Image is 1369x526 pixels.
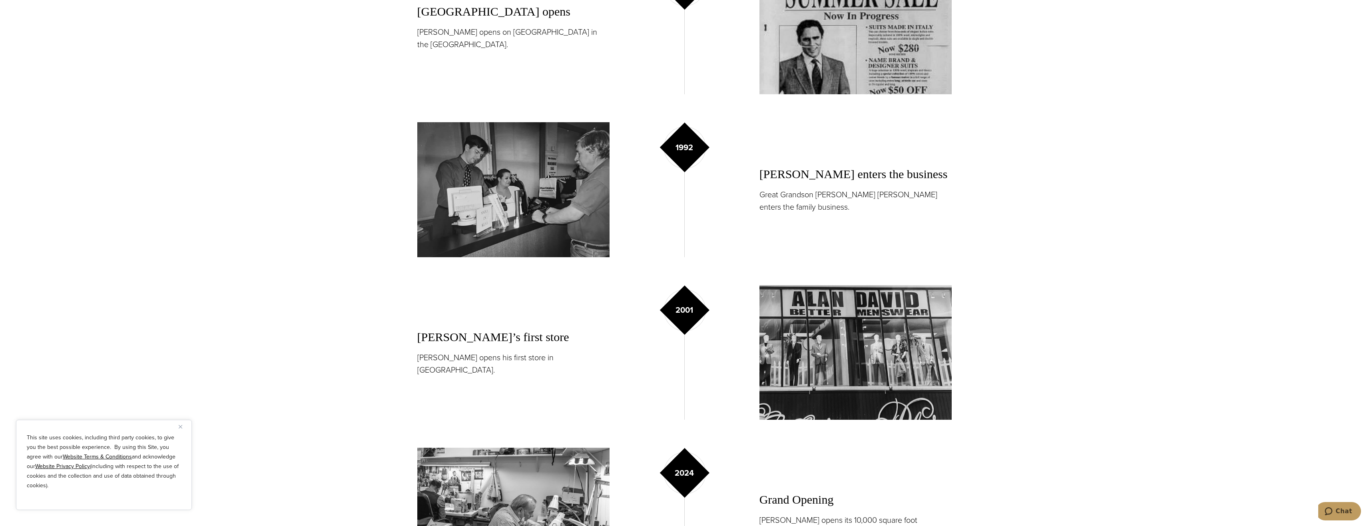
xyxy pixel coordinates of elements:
[417,3,610,20] h3: [GEOGRAPHIC_DATA] opens
[179,422,188,431] button: Close
[35,462,90,470] a: Website Privacy Policy
[179,425,182,429] img: Close
[417,351,610,376] p: [PERSON_NAME] opens his first store in [GEOGRAPHIC_DATA].
[417,329,610,345] h3: [PERSON_NAME]’s first store
[27,433,181,490] p: This site uses cookies, including third party cookies, to give you the best possible experience. ...
[759,189,952,213] p: Great Grandson [PERSON_NAME] [PERSON_NAME] enters the family business.
[759,491,952,508] h3: Grand Opening
[759,166,952,183] h3: [PERSON_NAME] enters the business
[1318,502,1361,522] iframe: Opens a widget where you can chat to one of our agents
[676,141,693,153] p: 1992
[759,285,952,420] img: Window display of Alan's first store Alan David Better Menswear-second floor signage and mannequins
[676,304,693,316] p: 2001
[417,122,610,257] img: Alan David Horowitz working as a cashier at his Grandfathers store early in his retail career
[63,453,132,461] a: Website Terms & Conditions
[417,26,610,51] p: [PERSON_NAME] opens on [GEOGRAPHIC_DATA] in the [GEOGRAPHIC_DATA].
[675,467,694,479] p: 2024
